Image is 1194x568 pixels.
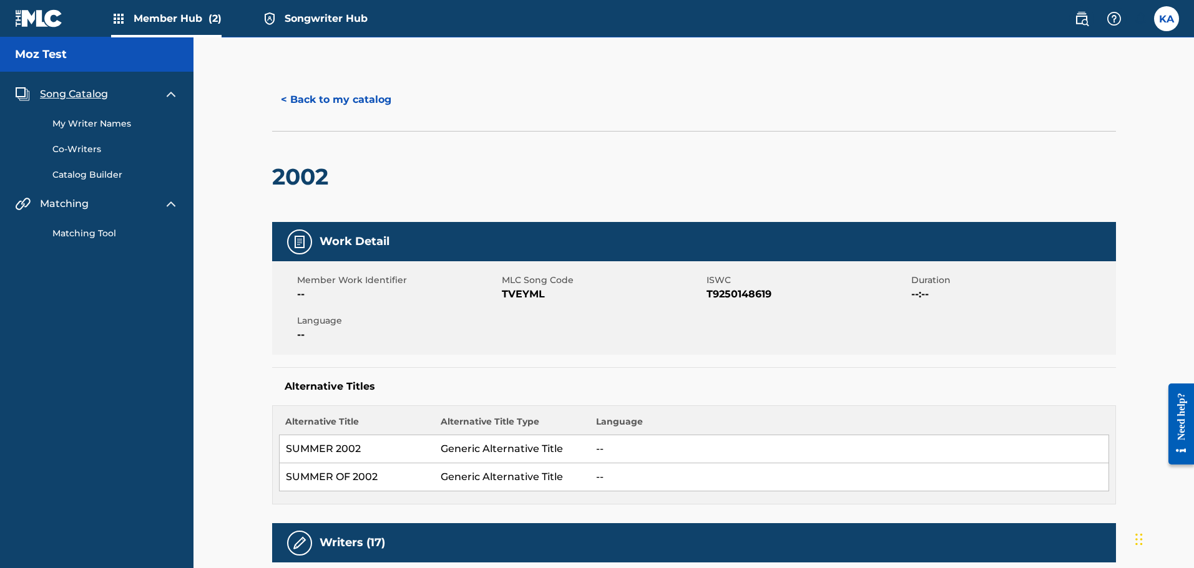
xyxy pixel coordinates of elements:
span: Songwriter Hub [285,11,368,26]
a: Catalog Builder [52,168,179,181]
span: --:-- [911,287,1113,302]
span: TVEYML [502,287,703,302]
span: Member Work Identifier [297,274,499,287]
span: Member Hub [134,11,222,26]
span: ISWC [707,274,908,287]
button: < Back to my catalog [272,84,400,115]
h2: 2002 [272,163,335,191]
img: Song Catalog [15,87,30,102]
iframe: Chat Widget [1132,508,1194,568]
img: Matching [15,196,31,211]
img: Top Rightsholder [262,11,277,26]
th: Language [590,415,1108,435]
span: Duration [911,274,1113,287]
img: help [1107,11,1122,26]
a: Public Search [1069,6,1094,31]
span: -- [297,287,499,302]
td: SUMMER 2002 [279,435,434,463]
h5: Work Detail [320,234,389,249]
td: Generic Alternative Title [434,463,590,491]
span: -- [297,327,499,342]
img: Top Rightsholders [111,11,126,26]
td: Generic Alternative Title [434,435,590,463]
a: Matching Tool [52,227,179,240]
span: MLC Song Code [502,274,703,287]
h5: Alternative Titles [285,380,1103,393]
div: Help [1102,6,1127,31]
span: Matching [40,196,89,211]
img: Work Detail [292,234,307,249]
span: Song Catalog [40,87,108,102]
td: SUMMER OF 2002 [279,463,434,491]
img: MLC Logo [15,9,63,27]
th: Alternative Title Type [434,415,590,435]
div: Notifications [1134,12,1147,25]
h5: Writers (17) [320,536,385,550]
td: -- [590,435,1108,463]
img: expand [164,87,179,102]
div: Drag [1135,521,1143,558]
td: -- [590,463,1108,491]
span: (2) [208,12,222,24]
h5: Moz Test [15,47,67,62]
span: T9250148619 [707,287,908,302]
a: Co-Writers [52,143,179,156]
span: Language [297,314,499,327]
iframe: Resource Center [1159,373,1194,474]
img: search [1074,11,1089,26]
div: User Menu [1154,6,1179,31]
img: Writers [292,536,307,551]
img: expand [164,196,179,211]
a: My Writer Names [52,117,179,130]
th: Alternative Title [279,415,434,435]
a: Song CatalogSong Catalog [15,87,108,102]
